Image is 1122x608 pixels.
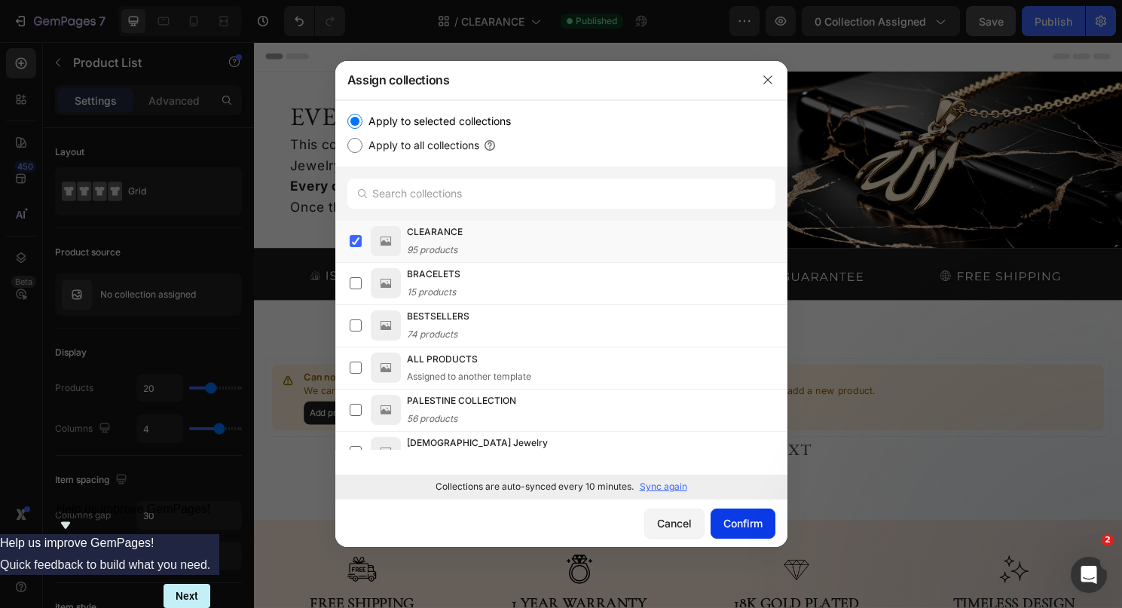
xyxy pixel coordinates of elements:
span: PALESTINE COLLECTION [407,393,516,408]
label: Apply to all collections [362,136,479,154]
img: product-img [371,226,401,256]
img: gempages_473057492503364614-1463791a-ef26-4b04-a33b-5cfa30e5222d.webp [777,534,807,564]
span: 56 products [407,413,457,424]
button: Confirm [711,509,775,539]
span: 2 [452,411,460,438]
span: PREVIOUS [324,411,408,438]
span: 15 products [407,286,456,298]
div: Cancel [657,515,692,531]
strong: Every order donates a meal to [GEOGRAPHIC_DATA]. [38,142,399,158]
img: product-img [371,395,401,425]
label: Apply to selected collections [362,112,511,130]
button: Cancel [644,509,705,539]
div: Assigned to another template [407,370,531,383]
span: BESTSELLERS [407,309,469,324]
p: Sync again [640,480,687,493]
span: CLEARANCE [407,225,463,240]
span: 1 [426,411,434,438]
img: gempages_473057492503364614-2ffa08cc-0ed4-45c4-9ae4-aa0b454204ef.webp [324,534,354,564]
span: 95 products [407,244,457,255]
span: 74 products [407,328,457,340]
span: ALL PRODUCTS [407,352,478,367]
span: BRACELETS [407,267,460,282]
button: Show survey - Help us improve GemPages! [57,503,211,534]
img: gempages_473057492503364614-4fb5173e-8b01-4645-ad48-410c7f0dfcfa.webp [455,31,904,215]
span: Help us improve GemPages! [57,503,211,515]
p: Collections are auto-synced every 10 minutes. [436,480,634,493]
h2: 1 Year Warranty [238,573,441,597]
img: gempages_473057492503364614-fff79910-befe-4c1e-8bfe-3d0fd1be0973.webp [97,534,127,564]
iframe: Intercom live chat [1071,557,1107,593]
p: We cannot find any products from your Shopify store. Please try manually syncing the data from Sh... [52,356,647,371]
p: Can not get product from Shopify [52,342,647,357]
p: This collection is almost gone. Jewelry of faith and remembrance, up to 60% off. Once these piece... [38,96,448,183]
input: Search collections [347,179,775,209]
div: Assign collections [335,60,748,99]
h2: 18K GOLD PLATED [464,573,667,597]
span: 3 [479,411,488,438]
div: Confirm [723,515,763,531]
img: product-img [371,268,401,298]
span: 2 [1102,534,1114,546]
span: [DEMOGRAPHIC_DATA] Jewelry [407,435,548,451]
img: product-img [371,437,401,467]
span: 4 [506,411,514,438]
h2: Free Shipping [11,573,214,597]
span: NEXT [533,411,581,438]
h2: EVERY ORDER MATTERS [36,60,449,95]
img: product-img [371,353,401,383]
h2: Timeless Design [691,573,894,597]
button: Sync from Shopify [122,374,213,399]
img: gempages_473057492503364614-9c20d5db-eec2-4347-ab13-b39325f6d927.png [550,534,580,564]
button: Add product [52,374,116,399]
img: product-img [371,310,401,341]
